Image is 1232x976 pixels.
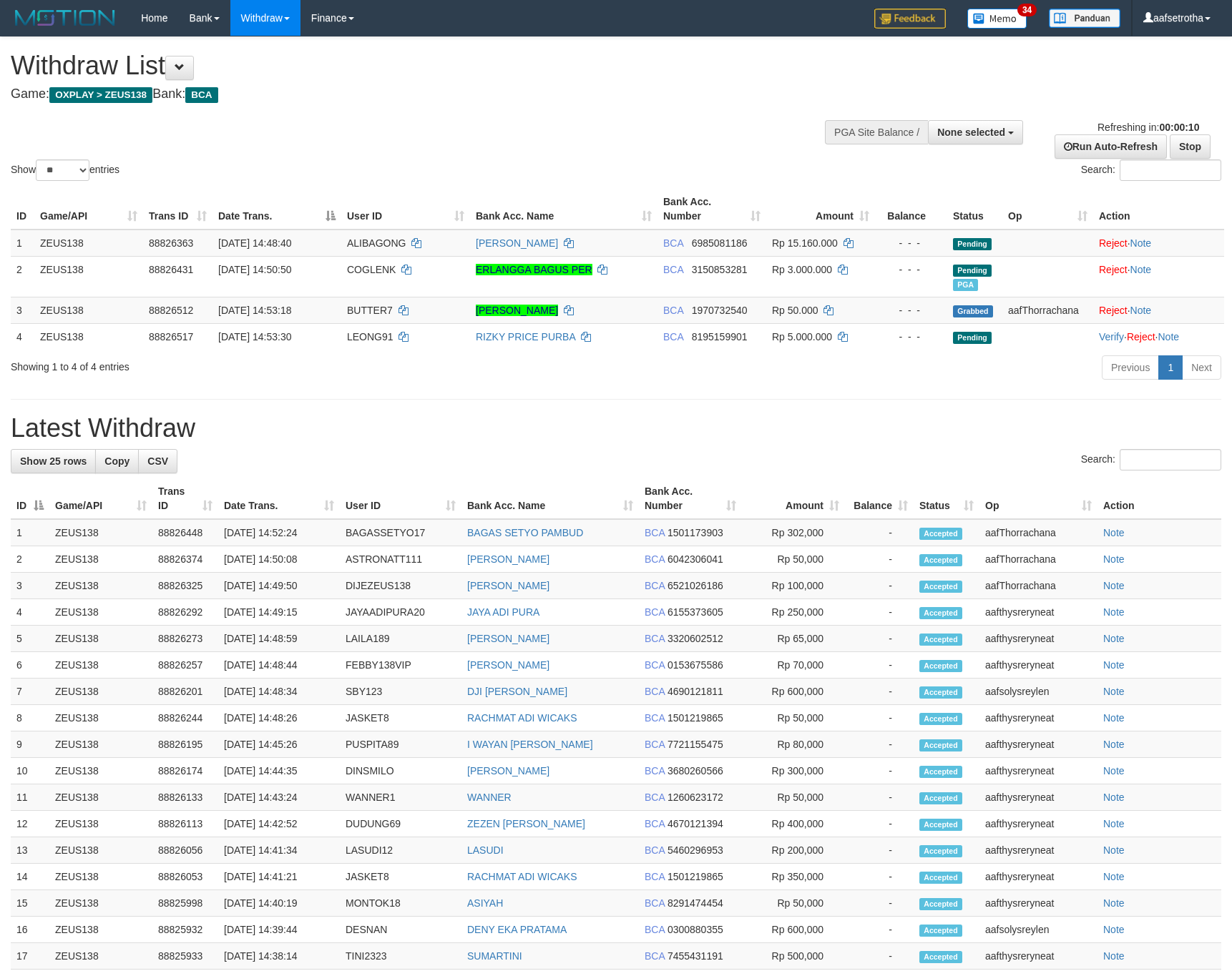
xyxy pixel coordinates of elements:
span: Copy 3150853281 to clipboard [692,264,748,275]
a: CSV [138,449,177,473]
td: aafsolysreylen [979,679,1097,705]
td: - [845,864,914,890]
a: [PERSON_NAME] [467,580,549,591]
div: PGA Site Balance / [825,120,928,144]
th: Action [1097,478,1221,519]
td: 88826325 [152,573,218,599]
span: BCA [645,686,665,697]
td: 88826273 [152,626,218,652]
td: Rp 50,000 [742,546,845,573]
span: Copy 1501173903 to clipboard [668,527,723,538]
span: BCA [645,553,665,565]
a: RACHMAT ADI WICAKS [467,712,577,724]
div: - - - [881,262,942,277]
td: ZEUS138 [49,837,152,864]
label: Show entries [11,159,119,181]
span: Copy 4690121811 to clipboard [668,686,723,697]
td: ZEUS138 [49,731,152,758]
td: [DATE] 14:50:08 [218,546,340,573]
th: Status: activate to sort column ascending [914,478,979,519]
th: Balance: activate to sort column ascending [845,478,914,519]
span: [DATE] 14:53:18 [218,305,291,316]
td: BAGASSETYO17 [340,519,461,546]
span: BCA [645,712,665,724]
a: Note [1103,818,1125,829]
td: Rp 100,000 [742,573,845,599]
td: [DATE] 14:48:59 [218,626,340,652]
img: panduan.png [1049,9,1120,28]
span: BCA [645,844,665,856]
div: - - - [881,330,942,344]
input: Search: [1120,159,1221,181]
td: ZEUS138 [49,705,152,731]
span: BCA [645,633,665,644]
img: MOTION_logo.png [11,7,119,29]
td: aafthysreryneat [979,811,1097,837]
a: [PERSON_NAME] [476,237,558,249]
span: BCA [645,659,665,671]
span: Copy 3320602512 to clipboard [668,633,723,644]
span: Accepted [919,554,962,566]
span: CSV [147,455,168,467]
div: - - - [881,303,942,317]
span: Show 25 rows [20,455,87,467]
span: BCA [645,765,665,777]
td: ZEUS138 [49,573,152,599]
td: aafThorrachana [979,519,1097,546]
td: [DATE] 14:45:26 [218,731,340,758]
td: ASTRONATT111 [340,546,461,573]
a: DJI [PERSON_NAME] [467,686,567,697]
td: SBY123 [340,679,461,705]
a: ZEZEN [PERSON_NAME] [467,818,585,829]
td: · [1093,230,1224,257]
td: Rp 200,000 [742,837,845,864]
td: Rp 250,000 [742,599,845,626]
th: Balance [875,189,947,230]
th: Date Trans.: activate to sort column ascending [218,478,340,519]
button: None selected [928,120,1023,144]
td: [DATE] 14:41:34 [218,837,340,864]
td: 12 [11,811,49,837]
span: BCA [645,580,665,591]
td: DUDUNG69 [340,811,461,837]
td: aafthysreryneat [979,705,1097,731]
h4: Game: Bank: [11,87,807,102]
a: Copy [95,449,139,473]
td: ZEUS138 [49,652,152,679]
td: [DATE] 14:49:50 [218,573,340,599]
span: [DATE] 14:50:50 [218,264,291,275]
td: 1 [11,230,34,257]
td: DINSMILO [340,758,461,784]
td: aafThorrachana [979,573,1097,599]
td: 88826201 [152,679,218,705]
a: [PERSON_NAME] [467,659,549,671]
td: 3 [11,573,49,599]
th: Status [947,189,1002,230]
td: 9 [11,731,49,758]
a: JAYA ADI PURA [467,606,539,618]
td: 7 [11,679,49,705]
a: Note [1103,659,1125,671]
td: 5 [11,626,49,652]
a: [PERSON_NAME] [467,765,549,777]
td: Rp 50,000 [742,705,845,731]
span: Rp 50.000 [772,305,818,316]
td: Rp 65,000 [742,626,845,652]
a: Note [1103,686,1125,697]
td: Rp 80,000 [742,731,845,758]
a: [PERSON_NAME] [467,553,549,565]
td: aafthysreryneat [979,652,1097,679]
a: Note [1130,264,1152,275]
td: ZEUS138 [49,784,152,811]
td: - [845,573,914,599]
th: Trans ID: activate to sort column ascending [152,478,218,519]
span: BCA [645,606,665,618]
span: ALIBAGONG [347,237,406,249]
a: LASUDI [467,844,504,856]
td: ZEUS138 [49,864,152,890]
td: aafthysreryneat [979,599,1097,626]
td: · [1093,256,1224,297]
a: Note [1103,606,1125,618]
span: None selected [937,127,1005,138]
th: Amount: activate to sort column ascending [742,478,845,519]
